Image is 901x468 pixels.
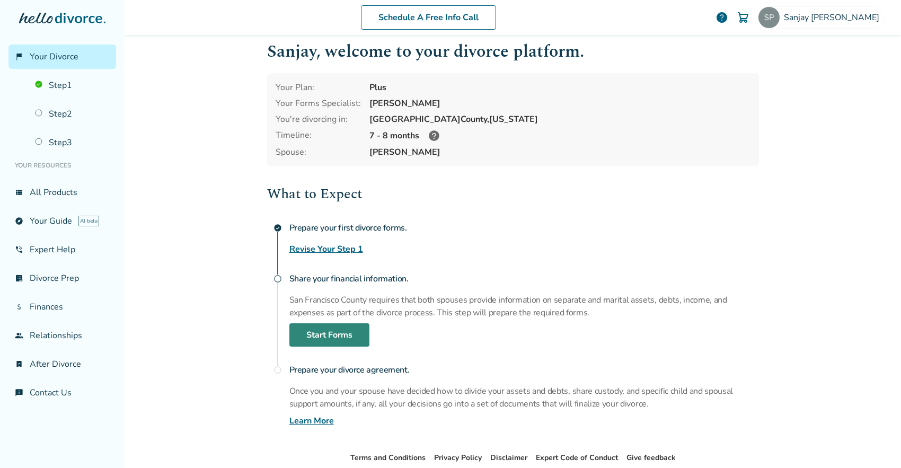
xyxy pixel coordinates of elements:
[15,303,23,311] span: attach_money
[289,414,334,427] a: Learn More
[15,331,23,340] span: group
[15,245,23,254] span: phone_in_talk
[289,294,759,319] p: San Francisco County requires that both spouses provide information on separate and marital asset...
[15,274,23,282] span: list_alt_check
[369,146,750,158] span: [PERSON_NAME]
[289,385,759,410] p: Once you and your spouse have decided how to divide your assets and debts, share custody, and spe...
[490,452,527,464] li: Disclaimer
[289,243,363,255] a: Revise Your Step 1
[289,359,759,381] h4: Prepare your divorce agreement.
[15,388,23,397] span: chat_info
[289,217,759,239] h4: Prepare your first divorce forms.
[15,360,23,368] span: bookmark_check
[8,266,116,290] a: list_alt_checkDivorce Prep
[784,12,884,23] span: Sanjay [PERSON_NAME]
[369,113,750,125] div: [GEOGRAPHIC_DATA] County, [US_STATE]
[434,453,482,463] a: Privacy Policy
[289,323,369,347] a: Start Forms
[15,52,23,61] span: flag_2
[15,188,23,197] span: view_list
[8,295,116,319] a: attach_moneyFinances
[273,275,282,283] span: radio_button_unchecked
[30,51,78,63] span: Your Divorce
[276,129,361,142] div: Timeline:
[626,452,676,464] li: Give feedback
[78,216,99,226] span: AI beta
[267,183,759,205] h2: What to Expect
[8,155,116,176] li: Your Resources
[8,45,116,69] a: flag_2Your Divorce
[737,11,749,24] img: Cart
[8,381,116,405] a: chat_infoContact Us
[8,180,116,205] a: view_listAll Products
[276,146,361,158] span: Spouse:
[715,11,728,24] a: help
[289,268,759,289] h4: Share your financial information.
[848,417,901,468] iframe: Chat Widget
[276,98,361,109] div: Your Forms Specialist:
[15,217,23,225] span: explore
[276,113,361,125] div: You're divorcing in:
[273,366,282,374] span: radio_button_unchecked
[350,453,426,463] a: Terms and Conditions
[276,82,361,93] div: Your Plan:
[8,352,116,376] a: bookmark_checkAfter Divorce
[369,98,750,109] div: [PERSON_NAME]
[8,237,116,262] a: phone_in_talkExpert Help
[8,209,116,233] a: exploreYour GuideAI beta
[369,129,750,142] div: 7 - 8 months
[536,453,618,463] a: Expert Code of Conduct
[267,39,759,65] h1: Sanjay , welcome to your divorce platform.
[369,82,750,93] div: Plus
[29,130,116,155] a: Step3
[29,102,116,126] a: Step2
[361,5,496,30] a: Schedule A Free Info Call
[29,73,116,98] a: Step1
[273,224,282,232] span: check_circle
[758,7,780,28] img: sanjpardanani@yahoo.com
[8,323,116,348] a: groupRelationships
